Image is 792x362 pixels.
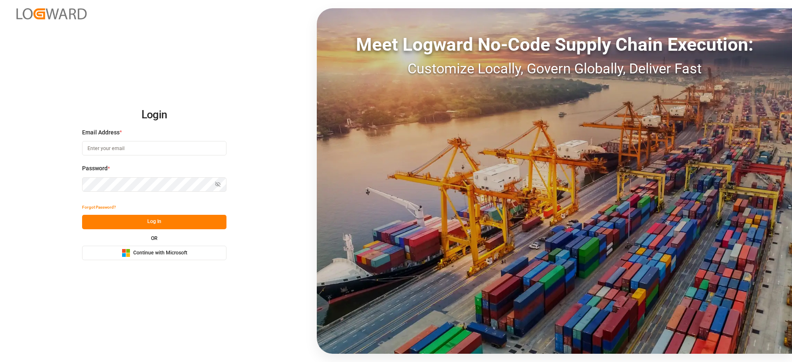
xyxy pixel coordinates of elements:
[82,246,226,260] button: Continue with Microsoft
[317,31,792,58] div: Meet Logward No-Code Supply Chain Execution:
[133,249,187,257] span: Continue with Microsoft
[82,200,116,215] button: Forgot Password?
[151,236,158,241] small: OR
[82,141,226,155] input: Enter your email
[82,215,226,229] button: Log In
[317,58,792,79] div: Customize Locally, Govern Globally, Deliver Fast
[82,164,108,173] span: Password
[82,128,120,137] span: Email Address
[16,8,87,19] img: Logward_new_orange.png
[82,102,226,128] h2: Login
